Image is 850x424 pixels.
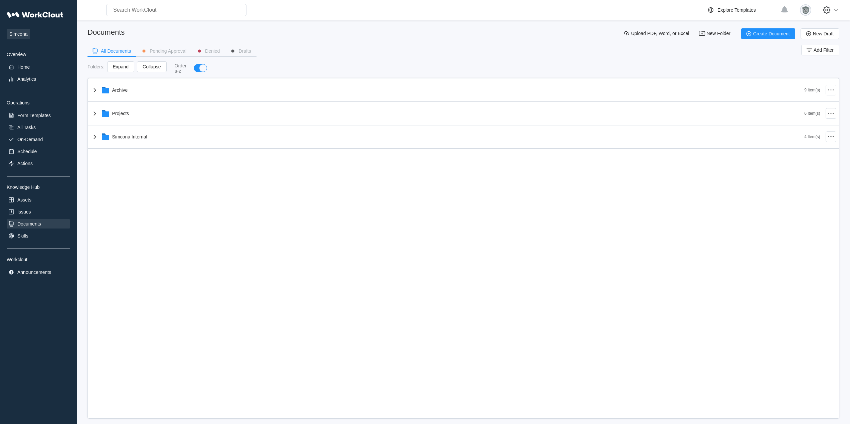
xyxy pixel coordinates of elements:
[17,197,31,202] div: Assets
[7,111,70,120] a: Form Templates
[804,88,820,92] div: 9 Item(s)
[113,64,129,69] span: Expand
[800,4,811,16] img: gorilla.png
[717,7,756,13] div: Explore Templates
[7,100,70,105] div: Operations
[17,233,28,239] div: Skills
[7,207,70,217] a: Issues
[17,221,41,227] div: Documents
[7,135,70,144] a: On-Demand
[88,28,125,37] div: Documents
[7,159,70,168] a: Actions
[7,29,30,39] span: Simcona
[17,125,36,130] div: All Tasks
[7,62,70,72] a: Home
[804,111,820,116] div: 6 Item(s)
[7,147,70,156] a: Schedule
[143,64,161,69] span: Collapse
[741,28,795,39] button: Create Document
[17,76,36,82] div: Analytics
[813,31,834,36] span: New Draft
[17,113,51,118] div: Form Templates
[17,161,33,166] div: Actions
[192,46,225,56] button: Denied
[707,6,777,14] a: Explore Templates
[107,61,134,72] button: Expand
[706,31,730,36] span: New Folder
[7,219,70,229] a: Documents
[106,4,246,16] input: Search WorkClout
[804,134,820,139] div: 4 Item(s)
[7,184,70,190] div: Knowledge Hub
[225,46,256,56] button: Drafts
[136,46,192,56] button: Pending Approval
[150,49,186,53] div: Pending Approval
[7,74,70,84] a: Analytics
[112,87,128,93] div: Archive
[7,231,70,241] a: Skills
[17,209,31,215] div: Issues
[17,149,37,154] div: Schedule
[753,31,790,36] span: Create Document
[694,28,736,39] button: New Folder
[101,49,131,53] div: All Documents
[801,28,839,39] button: New Draft
[175,63,187,74] div: Order a-z
[88,64,105,69] div: Folders :
[801,45,839,55] button: Add Filter
[7,257,70,262] div: Workclout
[619,28,694,39] button: Upload PDF, Word, or Excel
[17,137,43,142] div: On-Demand
[205,49,220,53] div: Denied
[88,46,136,56] button: All Documents
[7,123,70,132] a: All Tasks
[814,48,834,52] span: Add Filter
[631,31,689,36] span: Upload PDF, Word, or Excel
[17,270,51,275] div: Announcements
[7,268,70,277] a: Announcements
[7,52,70,57] div: Overview
[7,195,70,204] a: Assets
[238,49,251,53] div: Drafts
[112,134,147,139] div: Simcona Internal
[137,61,166,72] button: Collapse
[112,111,129,116] div: Projects
[17,64,30,70] div: Home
